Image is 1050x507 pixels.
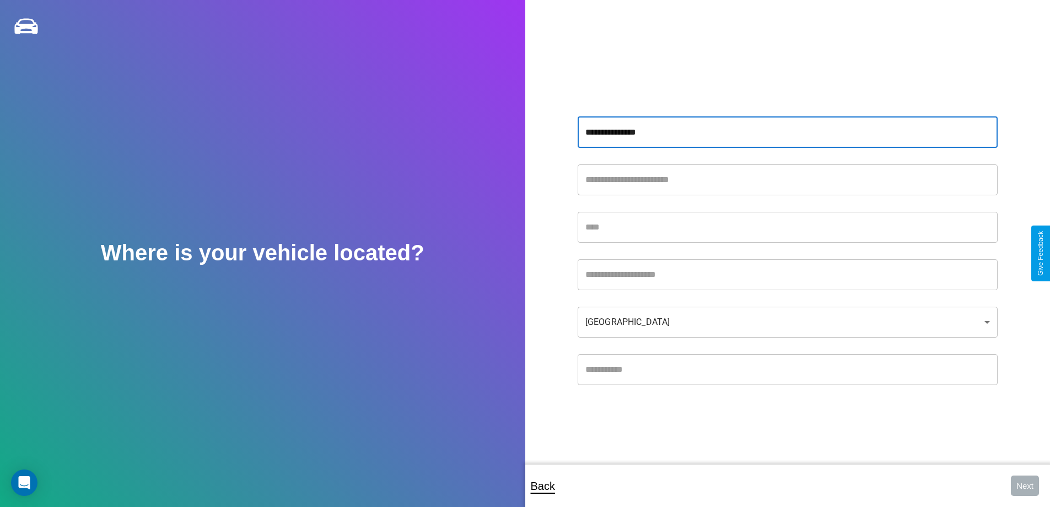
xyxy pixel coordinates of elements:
[531,476,555,496] p: Back
[578,307,998,338] div: [GEOGRAPHIC_DATA]
[11,469,37,496] div: Open Intercom Messenger
[101,241,424,265] h2: Where is your vehicle located?
[1037,231,1044,276] div: Give Feedback
[1011,476,1039,496] button: Next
